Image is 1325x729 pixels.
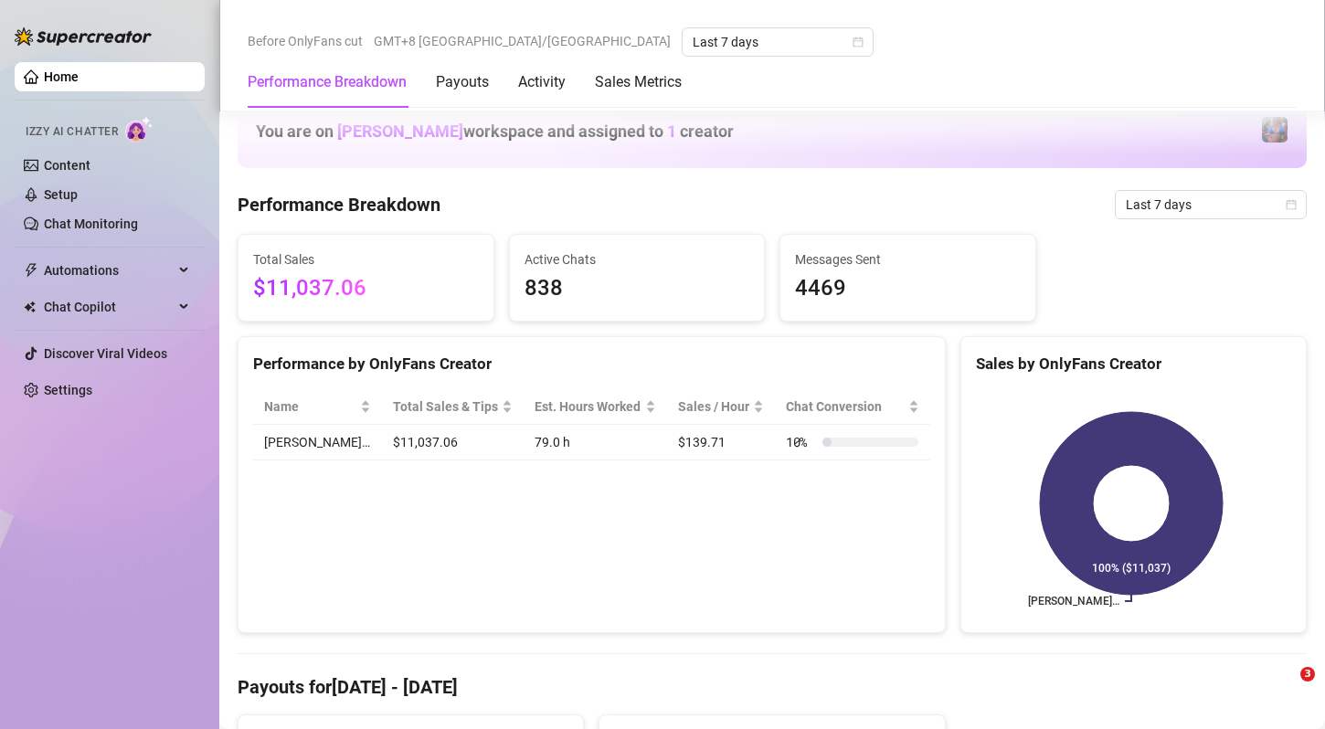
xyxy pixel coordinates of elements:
[44,346,167,361] a: Discover Viral Videos
[44,383,92,397] a: Settings
[795,271,1021,306] span: 4469
[678,396,749,417] span: Sales / Hour
[667,425,775,460] td: $139.71
[374,27,671,55] span: GMT+8 [GEOGRAPHIC_DATA]/[GEOGRAPHIC_DATA]
[44,187,78,202] a: Setup
[535,396,641,417] div: Est. Hours Worked
[238,674,1307,700] h4: Payouts for [DATE] - [DATE]
[253,249,479,269] span: Total Sales
[667,389,775,425] th: Sales / Hour
[44,217,138,231] a: Chat Monitoring
[786,432,815,452] span: 10 %
[976,352,1291,376] div: Sales by OnlyFans Creator
[382,425,525,460] td: $11,037.06
[125,116,154,143] img: AI Chatter
[248,71,407,93] div: Performance Breakdown
[393,396,499,417] span: Total Sales & Tips
[44,292,174,322] span: Chat Copilot
[786,396,905,417] span: Chat Conversion
[24,263,38,278] span: thunderbolt
[1300,667,1315,681] span: 3
[667,121,676,141] span: 1
[525,271,750,306] span: 838
[253,271,479,306] span: $11,037.06
[337,121,463,141] span: [PERSON_NAME]
[253,352,930,376] div: Performance by OnlyFans Creator
[253,389,382,425] th: Name
[256,121,734,142] h1: You are on workspace and assigned to creator
[264,396,356,417] span: Name
[518,71,566,93] div: Activity
[595,71,682,93] div: Sales Metrics
[693,28,863,56] span: Last 7 days
[15,27,152,46] img: logo-BBDzfeDw.svg
[1126,191,1296,218] span: Last 7 days
[24,301,36,313] img: Chat Copilot
[253,425,382,460] td: [PERSON_NAME]…
[1286,199,1297,210] span: calendar
[1262,117,1288,143] img: Jaylie
[382,389,525,425] th: Total Sales & Tips
[525,249,750,269] span: Active Chats
[775,389,930,425] th: Chat Conversion
[238,192,440,217] h4: Performance Breakdown
[853,37,864,48] span: calendar
[248,27,363,55] span: Before OnlyFans cut
[1263,667,1307,711] iframe: Intercom live chat
[44,69,79,84] a: Home
[1028,595,1119,607] text: [PERSON_NAME]…
[26,123,118,141] span: Izzy AI Chatter
[44,256,174,285] span: Automations
[795,249,1021,269] span: Messages Sent
[44,158,90,173] a: Content
[436,71,489,93] div: Payouts
[524,425,667,460] td: 79.0 h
